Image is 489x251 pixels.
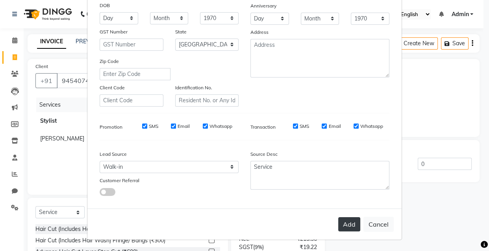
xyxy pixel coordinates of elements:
label: SMS [300,123,309,130]
label: Email [178,123,190,130]
label: Customer Referral [100,177,139,184]
label: Source Desc [250,151,278,158]
button: Add [338,217,360,231]
input: Resident No. or Any Id [175,94,239,107]
input: GST Number [100,39,163,51]
input: Enter Zip Code [100,68,170,80]
label: Email [328,123,341,130]
label: Client Code [100,84,125,91]
label: DOB [100,2,110,9]
label: GST Number [100,28,128,35]
button: Cancel [363,217,394,232]
label: Zip Code [100,58,119,65]
label: Anniversary [250,2,276,9]
label: State [175,28,187,35]
label: Address [250,29,269,36]
label: Transaction [250,124,276,131]
label: Identification No. [175,84,212,91]
label: SMS [149,123,158,130]
label: Lead Source [100,151,127,158]
input: Client Code [100,94,163,107]
label: Whatsapp [360,123,383,130]
label: Whatsapp [209,123,232,130]
label: Promotion [100,124,122,131]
